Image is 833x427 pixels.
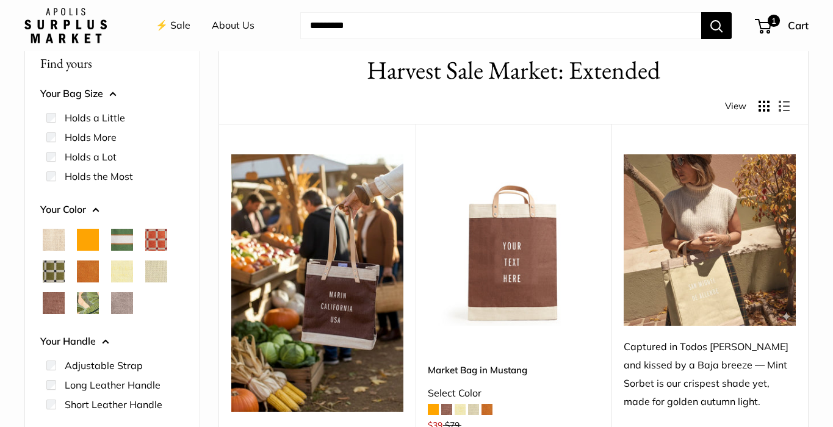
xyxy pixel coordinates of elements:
div: Select Color [428,384,600,403]
button: Search [701,12,732,39]
button: Display products as list [779,101,790,112]
img: Market Bag in Mustang [428,154,600,326]
label: Holds a Lot [65,149,117,164]
button: Court Green [111,229,133,251]
button: Palm Leaf [77,292,99,314]
img: Captured in Todos Santos and kissed by a Baja breeze — Mint Sorbet is our crispest shade yet, mad... [624,154,796,326]
button: Chenille Window Brick [145,229,167,251]
label: Holds More [65,130,117,145]
button: Your Color [40,201,184,219]
span: View [725,98,746,115]
span: Cart [788,19,809,32]
button: Mustang [43,292,65,314]
a: ⚡️ Sale [156,16,190,35]
label: Long Leather Handle [65,378,160,392]
button: Taupe [111,292,133,314]
p: Find yours [40,51,184,75]
span: 1 [768,15,780,27]
a: About Us [212,16,254,35]
div: Captured in Todos [PERSON_NAME] and kissed by a Baja breeze — Mint Sorbet is our crispest shade y... [624,338,796,411]
button: Mint Sorbet [145,260,167,282]
button: Natural [43,229,65,251]
a: Market Bag in MustangMarket Bag in Mustang [428,154,600,326]
button: Your Handle [40,332,184,351]
label: Short Leather Handle [65,397,162,412]
img: Apolis: Surplus Market [24,8,107,43]
h1: Harvest Sale Market: Extended [237,52,790,88]
input: Search... [300,12,701,39]
img: Mustang is a rich chocolate mousse brown — an earthy, grounding hue made for crisp air and slow a... [231,154,403,412]
button: Display products as grid [759,101,770,112]
label: Adjustable Strap [65,358,143,373]
label: Holds the Most [65,169,133,184]
a: Market Bag in Mustang [428,363,600,377]
button: Orange [77,229,99,251]
button: Chenille Window Sage [43,260,65,282]
button: Cognac [77,260,99,282]
label: Holds a Little [65,110,125,125]
button: Your Bag Size [40,85,184,103]
a: 1 Cart [756,16,809,35]
button: Daisy [111,260,133,282]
